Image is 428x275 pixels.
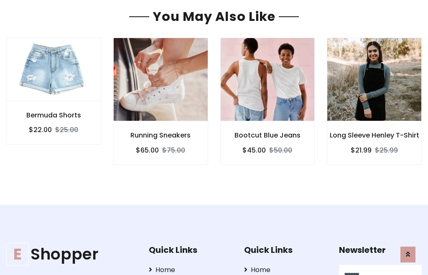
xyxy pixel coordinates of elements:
[242,146,266,154] h6: $45.00
[351,146,372,154] h6: $21.99
[149,265,232,275] a: Home
[6,245,136,264] a: EShopper
[339,245,422,255] h5: Newsletter
[220,38,315,164] a: Bootcut Blue Jeans $45.00$50.00
[244,265,327,275] a: Home
[6,38,101,144] a: Bermuda Shorts $22.00$25.00
[162,145,185,155] del: $75.00
[149,245,232,255] h5: Quick Links
[221,131,315,139] h6: Bootcut Blue Jeans
[327,131,421,139] h6: Long Sleeve Henley T-Shirt
[113,38,208,164] a: Running Sneakers $65.00$75.00
[55,125,78,135] del: $25.00
[244,245,327,255] h5: Quick Links
[114,131,208,139] h6: Running Sneakers
[149,8,279,25] span: You May Also Like
[269,145,292,155] del: $50.00
[6,243,29,265] span: E
[136,146,159,154] h6: $65.00
[29,126,52,134] h6: $22.00
[327,38,422,164] a: Long Sleeve Henley T-Shirt $21.99$25.99
[6,245,136,264] h1: Shopper
[375,145,398,155] del: $25.99
[7,111,101,119] h6: Bermuda Shorts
